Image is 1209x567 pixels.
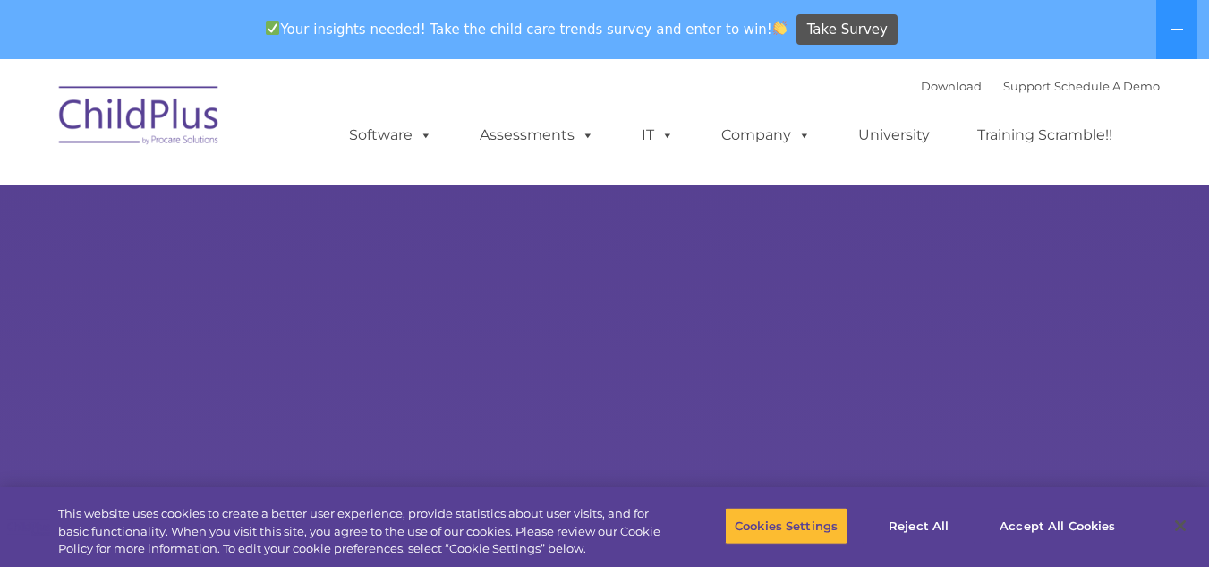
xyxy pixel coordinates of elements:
a: IT [624,117,692,153]
a: Assessments [462,117,612,153]
button: Close [1161,506,1200,546]
button: Cookies Settings [725,507,847,545]
a: Company [703,117,829,153]
a: Software [331,117,450,153]
a: University [840,117,948,153]
a: Download [921,79,982,93]
div: This website uses cookies to create a better user experience, provide statistics about user visit... [58,505,665,558]
button: Reject All [863,507,975,545]
img: ChildPlus by Procare Solutions [50,73,229,163]
button: Accept All Cookies [990,507,1125,545]
span: Take Survey [807,14,888,46]
img: ✅ [266,21,279,35]
a: Schedule A Demo [1054,79,1160,93]
a: Training Scramble!! [959,117,1130,153]
font: | [921,79,1160,93]
a: Support [1003,79,1051,93]
img: 👏 [773,21,787,35]
span: Your insights needed! Take the child care trends survey and enter to win! [259,12,795,47]
a: Take Survey [796,14,898,46]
